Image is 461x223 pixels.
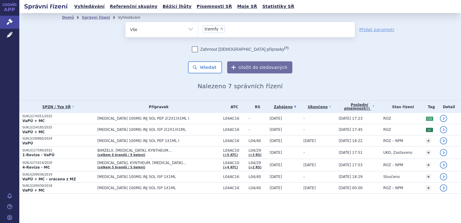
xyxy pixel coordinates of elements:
p: SUKLS209036/2019 [22,173,94,177]
p: SUKLS190860/2024 [22,137,94,141]
a: Přidat parametr [359,27,395,33]
p: SUKLS271614/2020 [22,161,94,165]
span: [DATE] 17:45 [339,128,363,132]
span: × [220,27,224,31]
a: Ukončeno [304,103,336,111]
strong: 4-Revize - MC [22,165,50,170]
span: [DATE] 17:53 [339,163,363,167]
abbr: (?) [365,107,370,111]
th: Přípravek [94,101,220,113]
th: Tag [423,101,437,113]
a: detail [440,161,447,169]
span: [DATE] [270,163,282,167]
label: Zahrnout [DEMOGRAPHIC_DATA] přípravky [192,46,288,52]
span: L04/29 [249,161,267,165]
p: SUKLS109439/2018 [22,184,94,188]
span: L04/40 [249,186,267,190]
span: - [304,175,305,179]
th: Detail [437,101,461,113]
span: ROZ [383,116,391,121]
a: (+4 ATC) [223,166,238,169]
span: [DATE] [270,186,282,190]
span: [DATE] [270,116,282,121]
span: tremfy [205,27,218,31]
a: detail [440,126,447,133]
a: Písemnosti SŘ [195,2,234,11]
a: Moje SŘ [235,2,259,11]
a: Běžící lhůty [161,2,193,11]
a: detail [440,137,447,144]
span: ROZ [383,128,391,132]
a: (+5 ATC) [223,153,238,157]
a: + [426,162,431,168]
a: Domů [62,15,74,20]
span: L04AC16 [223,128,245,132]
span: - [249,128,267,132]
span: BIMZELX, [MEDICAL_DATA], KYNTHEUM… [97,148,220,153]
span: L04AC16 [223,139,245,143]
strong: VaPÚ + MC [22,188,45,192]
h2: Správní řízení [19,2,72,11]
th: ATC [220,101,245,113]
a: detail [440,115,447,122]
span: L04AC10 [223,161,245,165]
span: [DATE] 17:51 [339,150,363,155]
strong: VaPÚ + MC [22,130,45,134]
span: L04AC16 [223,186,245,190]
span: L04AC10 [223,148,245,153]
a: + [426,150,431,155]
a: detail [440,173,447,180]
span: [DATE] [304,139,316,143]
span: [DATE] [270,150,282,155]
span: L04/29 [249,148,267,153]
span: ROZ – NPM [383,186,403,190]
a: + [426,138,431,144]
span: L04AC16 [223,175,245,179]
span: L04/40 [249,175,267,179]
a: detail [440,184,447,192]
span: - [304,128,305,132]
span: L04AC16 [223,116,245,121]
span: L04/40 [249,139,267,143]
span: [DATE] 17:23 [339,116,363,121]
span: [DATE] [304,163,316,167]
li: Vyhledávání [118,13,148,22]
span: - [304,116,305,121]
a: + [426,174,431,179]
span: [MEDICAL_DATA] 100MG INJ SOL PEP 1X1ML I [97,139,220,143]
a: Zahájeno [270,103,300,111]
span: [MEDICAL_DATA] 100MG INJ SOL ISP 1X1ML [97,175,220,179]
span: [MEDICAL_DATA] 100MG INJ SOL PEP 2(2X1)X1ML I [97,116,220,121]
span: ROZ – NPM [383,139,403,143]
th: Stav řízení [380,101,423,113]
span: UKO, Zastaveno [383,150,412,155]
p: SUKLS117590/2022 [22,148,94,153]
span: [MEDICAL_DATA] 100MG INJ SOL ISP 2(2X1)X1ML [97,128,220,132]
th: RS [246,101,267,113]
a: Poslednípísemnost(?) [339,101,380,113]
a: (+3 RS) [249,153,262,157]
span: ROZ – NPM [383,163,403,167]
span: [DATE] 18:22 [339,139,363,143]
abbr: (?) [284,46,288,50]
span: Nalezeno 7 správních řízení [198,82,283,90]
span: - [304,150,305,155]
button: Uložit do sledovaných [227,61,292,73]
a: SPZN / Typ SŘ [22,103,94,111]
strong: VaPÚ + MC - vráceno z MZ [22,177,76,181]
a: Statistiky SŘ [260,2,296,11]
p: SUKLS154185/2025 [22,125,94,130]
span: [DATE] [270,139,282,143]
strong: VaPÚ [22,141,33,145]
span: Sloučeno [383,175,400,179]
span: [DATE] [304,186,316,190]
span: [DATE] [270,175,282,179]
span: [DATE] 00:00 [339,186,363,190]
span: [DATE] 18:29 [339,175,363,179]
a: (celkem 5 brandů / 5 balení) [97,166,145,169]
strong: VaPÚ + MC [22,119,45,123]
a: (+2 RS) [249,166,262,169]
button: Hledat [188,61,222,73]
a: Správní řízení [82,15,110,20]
span: [DATE] [270,128,282,132]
